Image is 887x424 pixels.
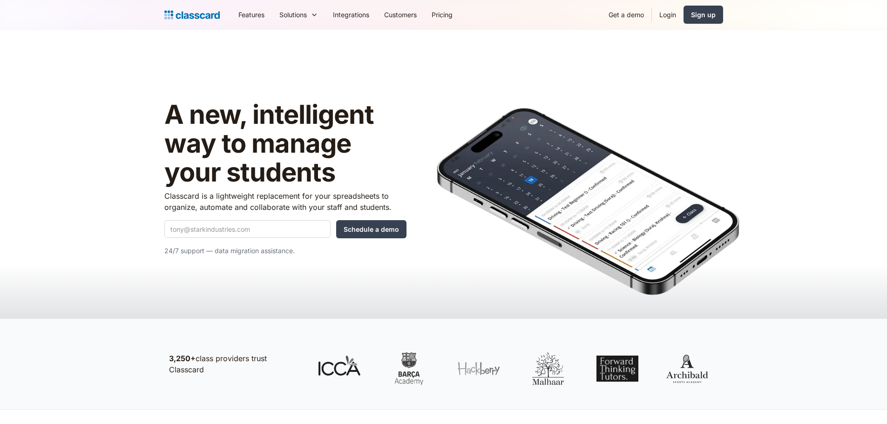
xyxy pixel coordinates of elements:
[336,220,406,238] input: Schedule a demo
[601,4,651,25] a: Get a demo
[377,4,424,25] a: Customers
[231,4,272,25] a: Features
[164,245,406,256] p: 24/7 support — data migration assistance.
[169,353,299,375] p: class providers trust Classcard
[684,6,723,24] a: Sign up
[691,10,716,20] div: Sign up
[164,101,406,187] h1: A new, intelligent way to manage your students
[164,190,406,213] p: Classcard is a lightweight replacement for your spreadsheets to organize, automate and collaborat...
[164,8,220,21] a: Logo
[164,220,406,238] form: Quick Demo Form
[164,220,331,238] input: tony@starkindustries.com
[652,4,684,25] a: Login
[169,354,196,363] strong: 3,250+
[272,4,325,25] div: Solutions
[279,10,307,20] div: Solutions
[325,4,377,25] a: Integrations
[424,4,460,25] a: Pricing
